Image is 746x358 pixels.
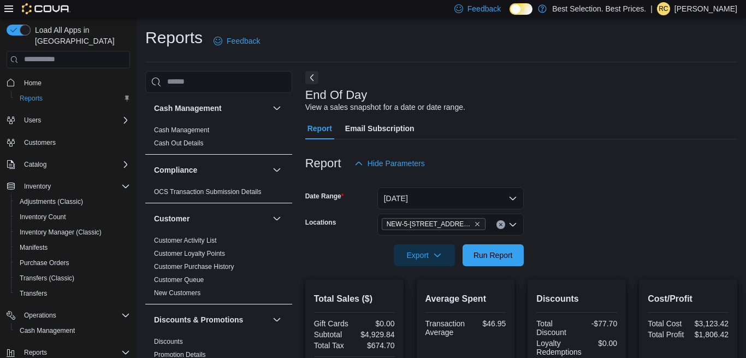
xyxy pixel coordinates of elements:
h2: Total Sales ($) [314,292,395,306]
div: Loyalty Redemptions [536,339,582,356]
button: Home [2,75,134,91]
a: Cash Management [15,324,79,337]
button: Clear input [496,220,505,229]
button: Cash Management [270,102,283,115]
span: Reports [20,94,43,103]
div: Robert Crawford [657,2,670,15]
button: Remove NEW-5-1000 Northwest Blvd-Creston from selection in this group [474,221,481,227]
a: Cash Management [154,126,209,134]
a: Cash Out Details [154,139,204,147]
button: Reports [11,91,134,106]
a: Reports [15,92,47,105]
button: [DATE] [377,187,524,209]
button: Transfers [11,286,134,301]
img: Cova [22,3,70,14]
h2: Discounts [536,292,617,306]
span: Customer Purchase History [154,262,234,271]
a: Transfers (Classic) [15,272,79,285]
span: Cash Management [20,326,75,335]
span: Customers [20,136,130,149]
h3: Report [305,157,341,170]
div: Total Discount [536,319,575,337]
div: $3,123.42 [690,319,729,328]
span: Purchase Orders [15,256,130,269]
span: NEW-5-[STREET_ADDRESS] [387,219,472,230]
span: Inventory Manager (Classic) [20,228,102,237]
span: Home [24,79,42,87]
h3: Cash Management [154,103,222,114]
button: Run Report [463,244,524,266]
button: Catalog [20,158,51,171]
div: $674.70 [357,341,395,350]
button: Next [305,71,318,84]
h3: Discounts & Promotions [154,314,243,325]
span: Inventory Count [20,213,66,221]
a: New Customers [154,289,200,297]
span: Feedback [467,3,501,14]
span: Users [24,116,41,125]
a: Purchase Orders [15,256,74,269]
h3: End Of Day [305,89,368,102]
span: Manifests [20,243,48,252]
button: Export [394,244,455,266]
span: OCS Transaction Submission Details [154,187,262,196]
button: Customer [270,212,283,225]
input: Dark Mode [510,3,532,15]
a: Customers [20,136,60,149]
div: Total Profit [648,330,686,339]
span: Cash Management [15,324,130,337]
a: Customer Activity List [154,237,217,244]
div: Customer [145,234,292,304]
button: Customers [2,134,134,150]
span: Reports [24,348,47,357]
span: Transfers (Classic) [20,274,74,283]
button: Transfers (Classic) [11,271,134,286]
span: Inventory Manager (Classic) [15,226,130,239]
span: Reports [15,92,130,105]
button: Discounts & Promotions [270,313,283,326]
button: Compliance [154,165,268,175]
a: Customer Loyalty Points [154,250,225,257]
span: Operations [20,309,130,322]
a: Transfers [15,287,51,300]
div: View a sales snapshot for a date or date range. [305,102,465,113]
h2: Average Spent [425,292,506,306]
button: Purchase Orders [11,255,134,271]
p: [PERSON_NAME] [674,2,737,15]
button: Customer [154,213,268,224]
div: Compliance [145,185,292,203]
span: Load All Apps in [GEOGRAPHIC_DATA] [31,25,130,46]
h1: Reports [145,27,203,49]
span: Adjustments (Classic) [15,195,130,208]
button: Operations [20,309,61,322]
span: Discounts [154,337,183,346]
a: Inventory Manager (Classic) [15,226,106,239]
button: Inventory [2,179,134,194]
div: Transaction Average [425,319,465,337]
button: Inventory Manager (Classic) [11,225,134,240]
a: Discounts [154,338,183,345]
span: Catalog [24,160,46,169]
span: Email Subscription [345,118,415,139]
h3: Customer [154,213,190,224]
h2: Cost/Profit [648,292,729,306]
p: Best Selection. Best Prices. [552,2,646,15]
a: Inventory Count [15,210,70,224]
button: Manifests [11,240,134,255]
div: Total Cost [648,319,686,328]
span: Transfers [20,289,47,298]
div: -$77.70 [579,319,617,328]
a: Feedback [209,30,264,52]
button: Cash Management [11,323,134,338]
div: Subtotal [314,330,352,339]
span: Home [20,76,130,90]
button: Inventory [20,180,55,193]
span: Customer Queue [154,275,204,284]
span: Run Report [473,250,513,261]
div: $1,806.42 [690,330,729,339]
span: Customer Activity List [154,236,217,245]
span: Transfers [15,287,130,300]
div: Cash Management [145,124,292,154]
